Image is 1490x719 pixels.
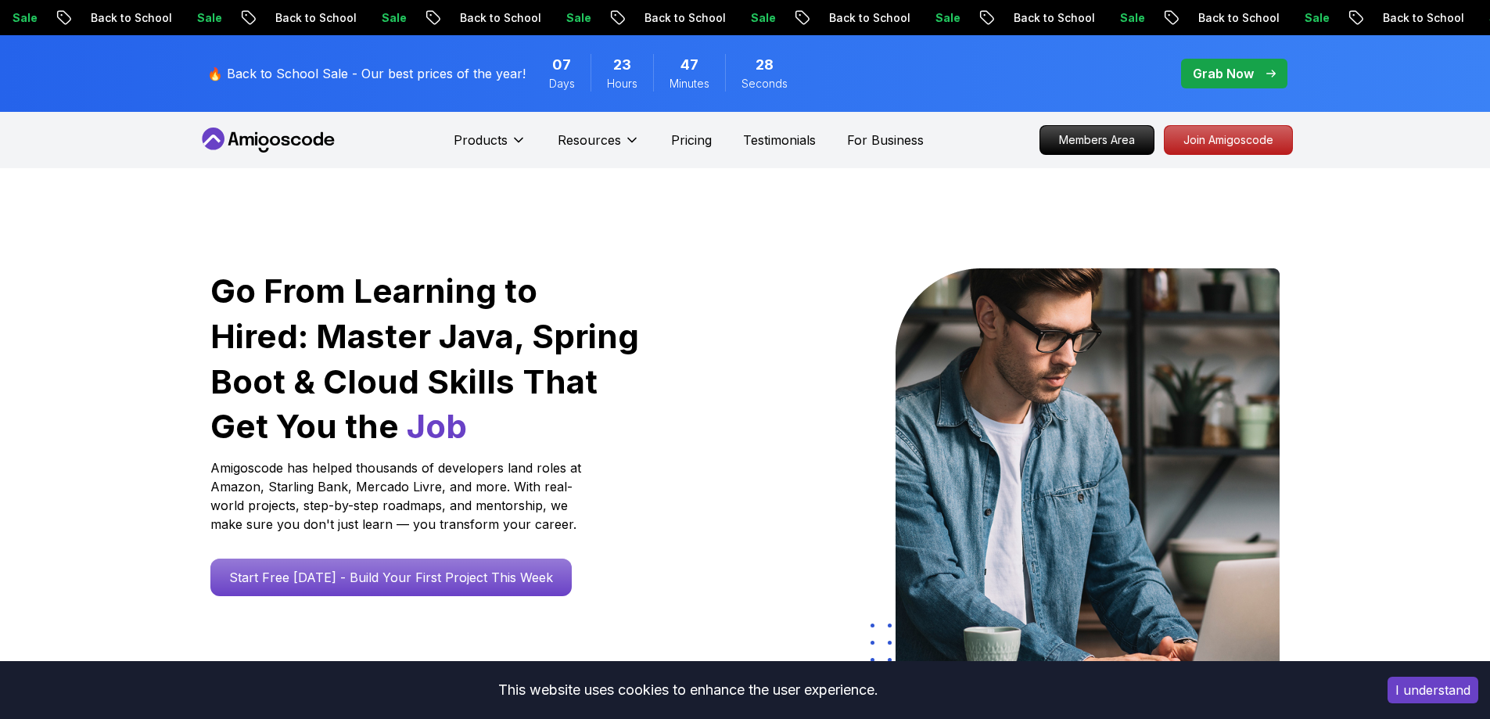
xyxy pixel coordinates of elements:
[558,131,640,162] button: Resources
[741,76,788,92] span: Seconds
[1113,10,1163,26] p: Sale
[896,268,1280,671] img: hero
[559,10,609,26] p: Sale
[454,131,508,149] p: Products
[1298,10,1348,26] p: Sale
[637,10,744,26] p: Back to School
[190,10,240,26] p: Sale
[5,10,56,26] p: Sale
[453,10,559,26] p: Back to School
[1191,10,1298,26] p: Back to School
[552,54,571,76] span: 7 Days
[558,131,621,149] p: Resources
[1164,125,1293,155] a: Join Amigoscode
[756,54,774,76] span: 28 Seconds
[1165,126,1292,154] p: Join Amigoscode
[549,76,575,92] span: Days
[1388,677,1478,703] button: Accept cookies
[1376,10,1482,26] p: Back to School
[375,10,425,26] p: Sale
[743,131,816,149] a: Testimonials
[744,10,794,26] p: Sale
[1039,125,1154,155] a: Members Area
[268,10,375,26] p: Back to School
[928,10,978,26] p: Sale
[454,131,526,162] button: Products
[1040,126,1154,154] p: Members Area
[12,673,1364,707] div: This website uses cookies to enhance the user experience.
[822,10,928,26] p: Back to School
[207,64,526,83] p: 🔥 Back to School Sale - Our best prices of the year!
[680,54,698,76] span: 47 Minutes
[613,54,631,76] span: 23 Hours
[84,10,190,26] p: Back to School
[670,76,709,92] span: Minutes
[1007,10,1113,26] p: Back to School
[607,76,637,92] span: Hours
[847,131,924,149] a: For Business
[1193,64,1254,83] p: Grab Now
[671,131,712,149] a: Pricing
